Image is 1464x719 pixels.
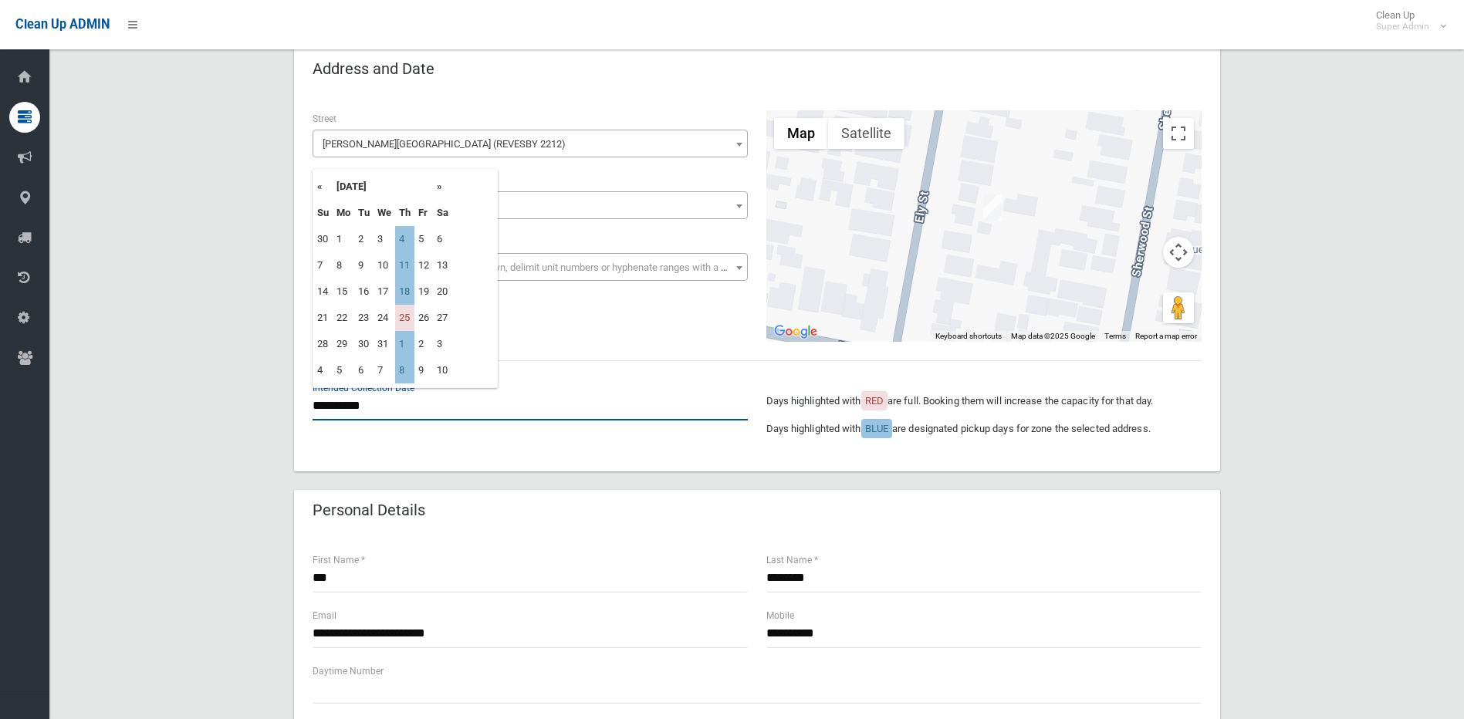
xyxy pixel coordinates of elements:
button: Show street map [774,118,828,149]
td: 7 [313,252,333,278]
td: 6 [354,357,374,383]
th: We [374,200,395,226]
td: 25 [395,305,414,331]
span: Clean Up [1368,9,1445,32]
td: 21 [313,305,333,331]
td: 8 [333,252,354,278]
th: » [433,174,452,200]
img: Google [770,322,821,342]
td: 9 [414,357,433,383]
td: 30 [354,331,374,357]
span: Map data ©2025 Google [1011,332,1095,340]
td: 2 [414,331,433,357]
span: Ely Street (REVESBY 2212) [316,133,744,155]
a: Open this area in Google Maps (opens a new window) [770,322,821,342]
span: RED [865,395,884,407]
header: Address and Date [294,54,453,84]
td: 26 [414,305,433,331]
td: 20 [433,278,452,305]
td: 29 [333,331,354,357]
td: 11 [395,252,414,278]
span: 79 [316,195,744,217]
td: 16 [354,278,374,305]
td: 14 [313,278,333,305]
a: Report a map error [1135,332,1197,340]
span: Clean Up ADMIN [15,17,110,32]
th: Th [395,200,414,226]
a: Terms (opens in new tab) [1104,332,1126,340]
th: Fr [414,200,433,226]
td: 17 [374,278,395,305]
td: 3 [374,226,395,252]
td: 30 [313,226,333,252]
th: « [313,174,333,200]
td: 23 [354,305,374,331]
td: 15 [333,278,354,305]
td: 8 [395,357,414,383]
td: 6 [433,226,452,252]
td: 10 [374,252,395,278]
td: 9 [354,252,374,278]
td: 7 [374,357,395,383]
button: Show satellite imagery [828,118,904,149]
td: 12 [414,252,433,278]
button: Map camera controls [1163,237,1194,268]
td: 18 [395,278,414,305]
td: 22 [333,305,354,331]
td: 5 [333,357,354,383]
span: Ely Street (REVESBY 2212) [313,130,748,157]
td: 3 [433,331,452,357]
span: 79 [313,191,748,219]
td: 2 [354,226,374,252]
th: Mo [333,200,354,226]
p: Days highlighted with are designated pickup days for zone the selected address. [766,420,1202,438]
td: 4 [313,357,333,383]
span: Select the unit number from the dropdown, delimit unit numbers or hyphenate ranges with a comma [323,262,754,273]
span: BLUE [865,423,888,434]
td: 28 [313,331,333,357]
button: Keyboard shortcuts [935,331,1002,342]
button: Toggle fullscreen view [1163,118,1194,149]
td: 13 [433,252,452,278]
th: [DATE] [333,174,433,200]
td: 1 [333,226,354,252]
div: 79 Ely Street, REVESBY NSW 2212 [983,194,1002,221]
th: Sa [433,200,452,226]
td: 1 [395,331,414,357]
small: Super Admin [1376,21,1429,32]
button: Drag Pegman onto the map to open Street View [1163,292,1194,323]
p: Days highlighted with are full. Booking them will increase the capacity for that day. [766,392,1202,410]
th: Su [313,200,333,226]
td: 31 [374,331,395,357]
td: 19 [414,278,433,305]
td: 5 [414,226,433,252]
td: 27 [433,305,452,331]
td: 10 [433,357,452,383]
td: 4 [395,226,414,252]
th: Tu [354,200,374,226]
td: 24 [374,305,395,331]
header: Personal Details [294,495,444,525]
